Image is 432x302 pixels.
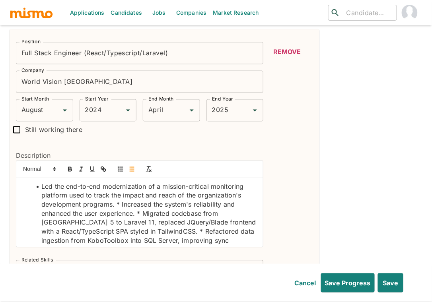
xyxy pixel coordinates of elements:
[261,42,313,61] button: Remove
[16,151,263,161] h6: Description
[378,273,403,292] button: Save
[32,182,257,291] li: Led the end-to-end modernization of a mission-critical monitoring platform used to track the impa...
[21,257,53,263] label: Related Skills
[21,67,44,74] label: Company
[292,273,318,292] button: Cancel
[10,7,53,19] img: logo
[186,105,197,116] button: Open
[249,105,261,116] button: Open
[402,5,418,21] img: Carmen Vilachá
[85,96,109,103] label: Start Year
[321,273,375,292] button: Save Progress
[25,124,82,136] span: Still working there
[343,7,393,18] input: Candidate search
[123,105,134,116] button: Open
[212,96,234,103] label: End Year
[21,39,41,45] label: Position
[21,96,49,103] label: Start Month
[148,96,174,103] label: End Month
[59,105,70,116] button: Open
